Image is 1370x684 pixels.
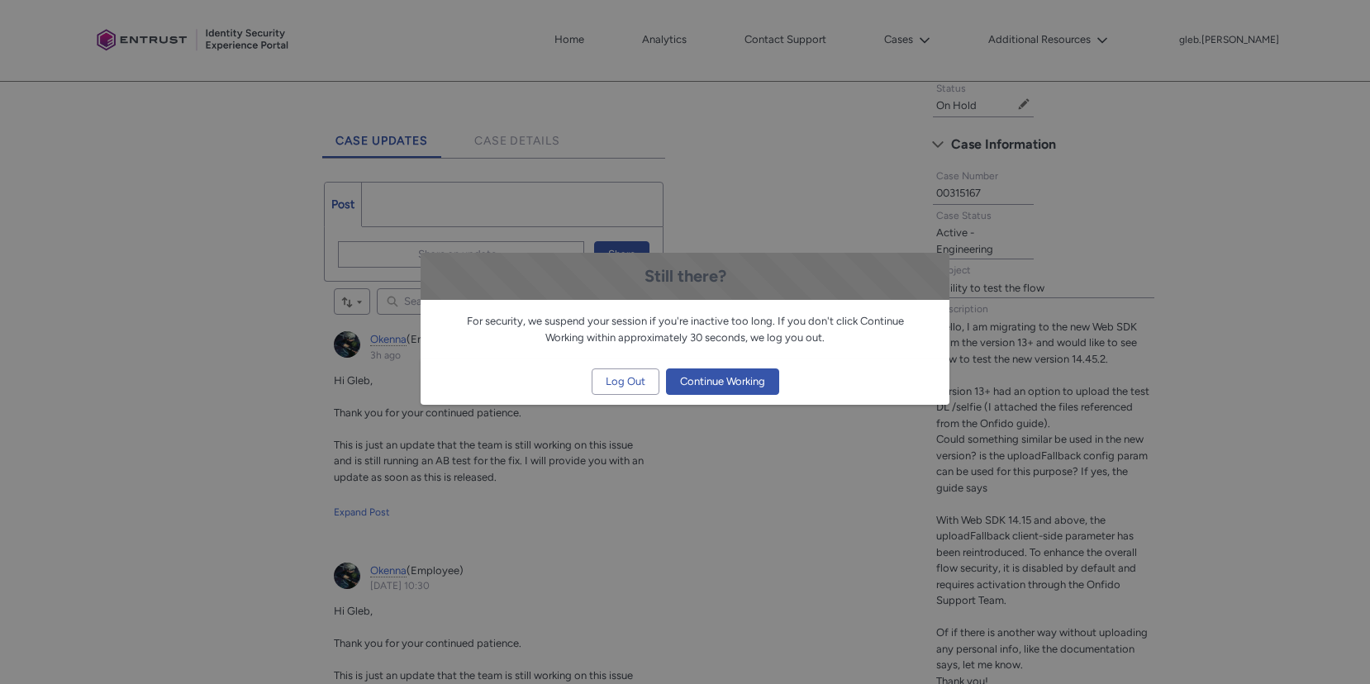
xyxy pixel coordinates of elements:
[606,369,645,394] span: Log Out
[1076,302,1370,684] iframe: Qualified Messenger
[666,368,779,395] button: Continue Working
[467,315,904,344] span: For security, we suspend your session if you're inactive too long. If you don't click Continue Wo...
[645,266,726,286] span: Still there?
[680,369,765,394] span: Continue Working
[592,368,659,395] button: Log Out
